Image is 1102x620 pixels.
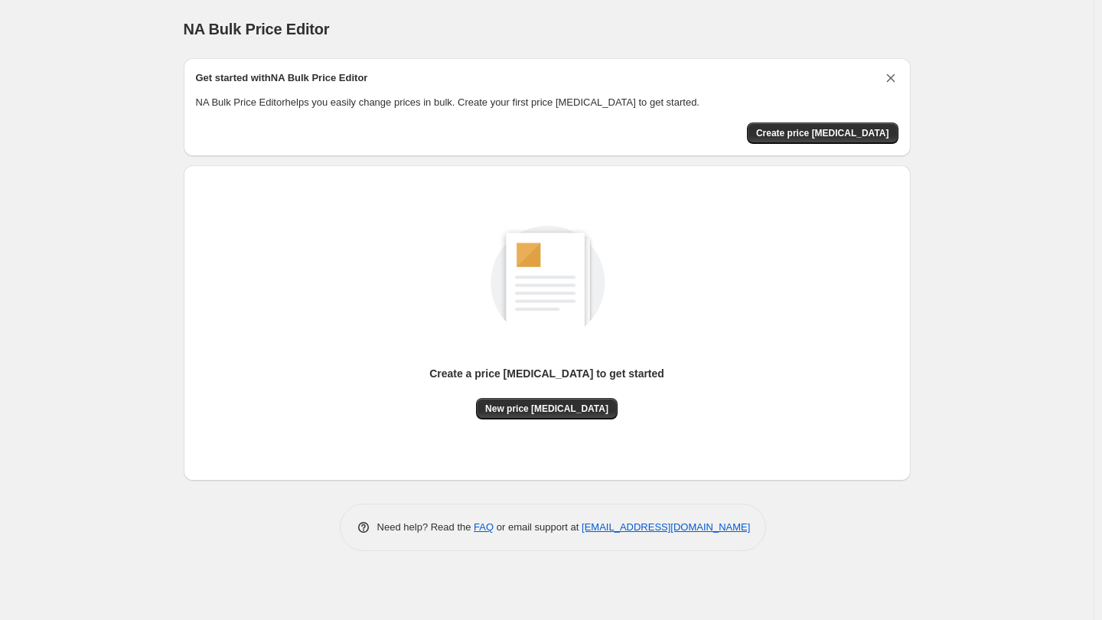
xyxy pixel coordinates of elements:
button: Dismiss card [883,70,898,86]
p: NA Bulk Price Editor helps you easily change prices in bulk. Create your first price [MEDICAL_DAT... [196,95,898,110]
span: Create price [MEDICAL_DATA] [756,127,889,139]
span: Need help? Read the [377,521,474,533]
a: [EMAIL_ADDRESS][DOMAIN_NAME] [582,521,750,533]
button: Create price change job [747,122,898,144]
h2: Get started with NA Bulk Price Editor [196,70,368,86]
span: New price [MEDICAL_DATA] [485,403,608,415]
button: New price [MEDICAL_DATA] [476,398,618,419]
p: Create a price [MEDICAL_DATA] to get started [429,366,664,381]
span: NA Bulk Price Editor [184,21,330,38]
span: or email support at [494,521,582,533]
a: FAQ [474,521,494,533]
